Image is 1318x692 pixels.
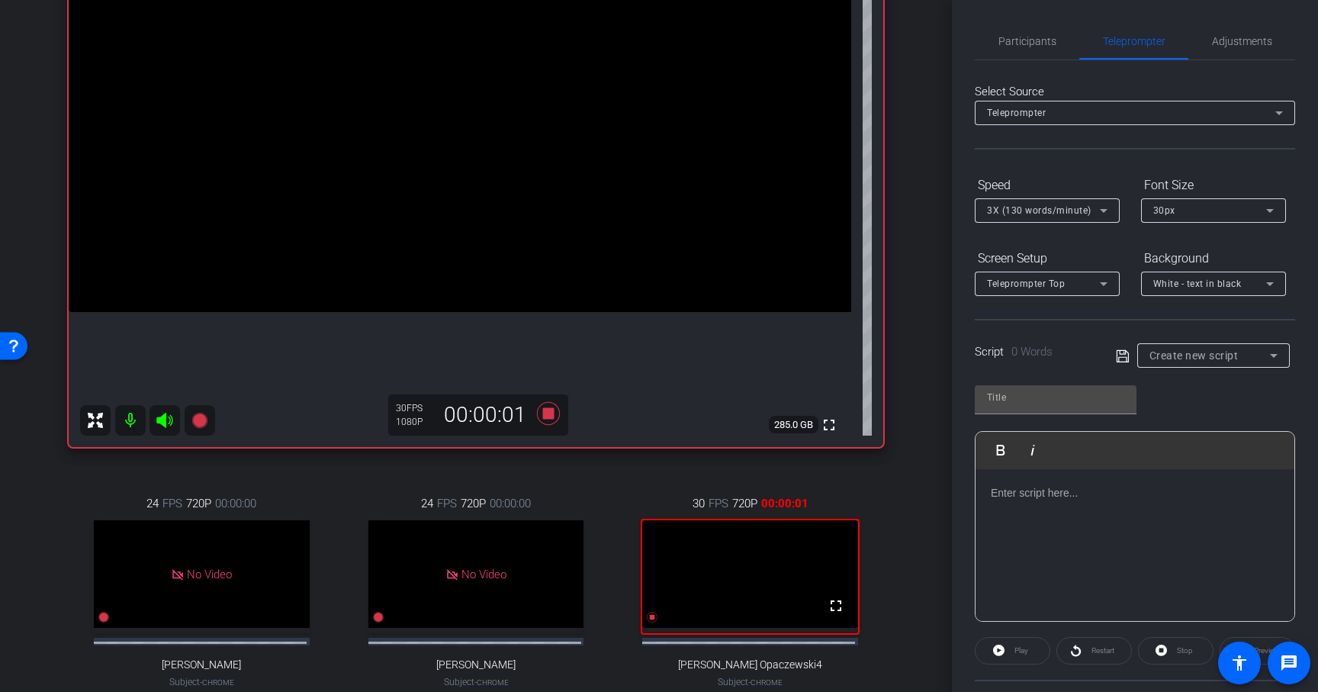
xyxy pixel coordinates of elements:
[162,658,241,671] span: [PERSON_NAME]
[186,495,211,512] span: 720P
[396,416,434,428] div: 1080P
[751,678,783,687] span: Chrome
[437,495,457,512] span: FPS
[200,677,202,687] span: -
[987,108,1046,118] span: Teleprompter
[718,675,783,689] span: Subject
[987,388,1124,407] input: Title
[477,678,509,687] span: Chrome
[461,567,506,581] span: No Video
[1280,654,1298,672] mat-icon: message
[975,246,1120,272] div: Screen Setup
[1149,349,1239,362] span: Create new script
[1153,205,1175,216] span: 30px
[162,495,182,512] span: FPS
[693,495,705,512] span: 30
[421,495,433,512] span: 24
[407,403,423,414] span: FPS
[215,495,256,512] span: 00:00:00
[444,675,509,689] span: Subject
[986,435,1015,465] button: Bold (⌘B)
[748,677,751,687] span: -
[987,278,1065,289] span: Teleprompter Top
[436,658,516,671] span: [PERSON_NAME]
[975,83,1295,101] div: Select Source
[1141,172,1286,198] div: Font Size
[998,36,1056,47] span: Participants
[732,495,757,512] span: 720P
[474,677,477,687] span: -
[769,416,818,434] span: 285.0 GB
[1212,36,1272,47] span: Adjustments
[820,416,838,434] mat-icon: fullscreen
[1018,435,1047,465] button: Italic (⌘I)
[827,597,845,615] mat-icon: fullscreen
[761,495,808,512] span: 00:00:01
[434,402,536,428] div: 00:00:01
[1141,246,1286,272] div: Background
[187,567,232,581] span: No Video
[490,495,531,512] span: 00:00:00
[975,172,1120,198] div: Speed
[1103,36,1165,47] span: Teleprompter
[169,675,234,689] span: Subject
[202,678,234,687] span: Chrome
[461,495,486,512] span: 720P
[1230,654,1249,672] mat-icon: accessibility
[678,658,822,671] span: [PERSON_NAME] Opaczewski4
[975,343,1095,361] div: Script
[146,495,159,512] span: 24
[1153,278,1242,289] span: White - text in black
[1011,345,1053,359] span: 0 Words
[709,495,728,512] span: FPS
[396,402,434,414] div: 30
[987,205,1091,216] span: 3X (130 words/minute)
